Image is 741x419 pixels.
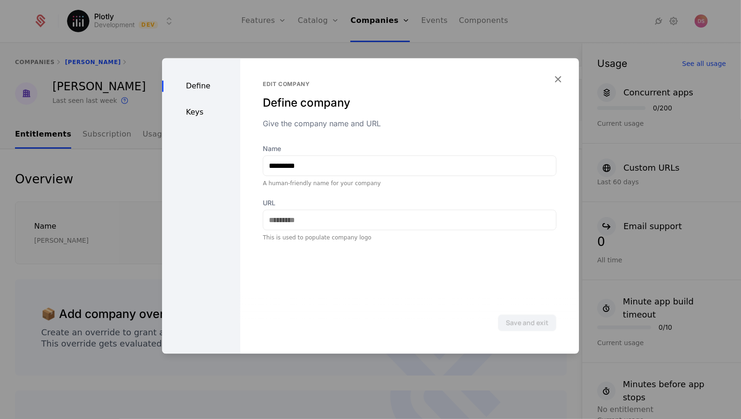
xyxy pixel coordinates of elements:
[263,118,556,129] div: Give the company name and URL
[263,180,556,187] div: A human-friendly name for your company
[162,80,240,92] div: Define
[162,107,240,118] div: Keys
[263,80,556,88] div: Edit company
[263,95,556,110] div: Define company
[263,144,556,153] label: Name
[263,198,556,208] label: URL
[263,234,556,241] div: This is used to populate company logo
[498,314,556,331] button: Save and exit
